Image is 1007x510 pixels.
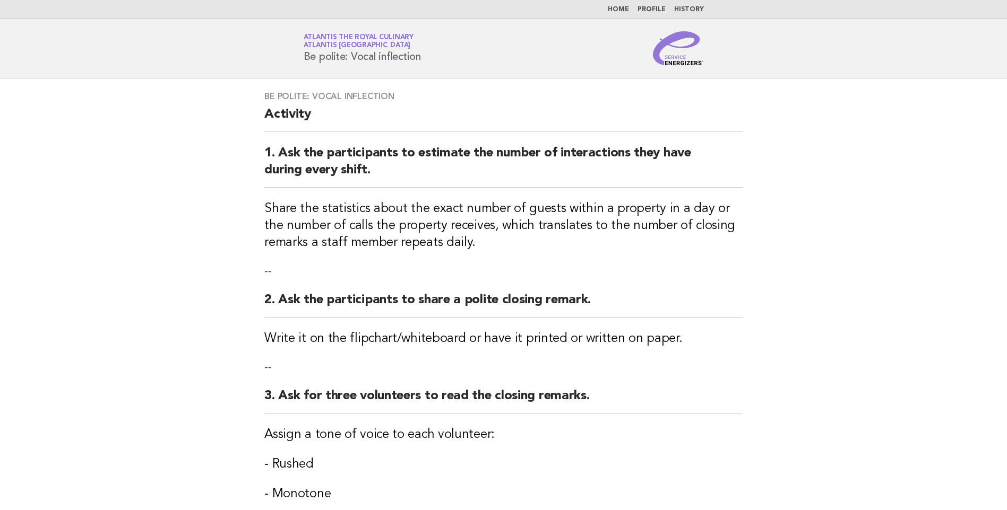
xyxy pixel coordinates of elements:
[264,330,743,347] h3: Write it on the flipchart/whiteboard or have it printed or written on paper.
[264,292,743,318] h2: 2. Ask the participants to share a polite closing remark.
[304,42,411,49] span: Atlantis [GEOGRAPHIC_DATA]
[304,34,414,49] a: Atlantis the Royal CulinaryAtlantis [GEOGRAPHIC_DATA]
[264,426,743,443] h3: Assign a tone of voice to each volunteer:
[264,486,743,503] h3: - Monotone
[674,6,704,13] a: History
[264,360,743,375] p: --
[264,200,743,251] h3: Share the statistics about the exact number of guests within a property in a day or the number of...
[608,6,629,13] a: Home
[264,264,743,279] p: --
[264,91,743,102] h3: Be polite: Vocal inflection
[653,31,704,65] img: Service Energizers
[304,34,421,62] h1: Be polite: Vocal inflection
[264,456,743,473] h3: - Rushed
[264,145,743,188] h2: 1. Ask the participants to estimate the number of interactions they have during every shift.
[638,6,666,13] a: Profile
[264,106,743,132] h2: Activity
[264,388,743,414] h2: 3. Ask for three volunteers to read the closing remarks.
